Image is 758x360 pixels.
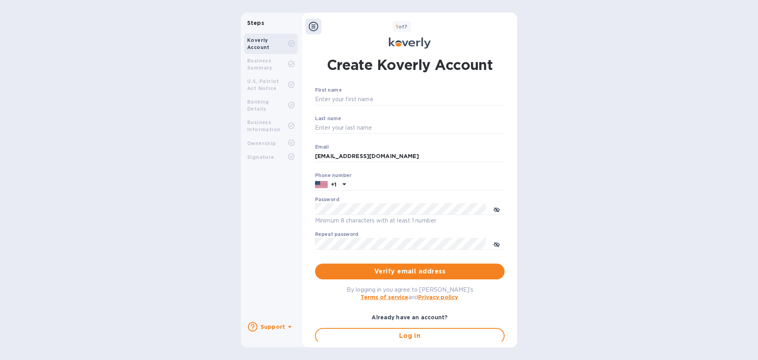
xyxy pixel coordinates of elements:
label: Repeat password [315,232,358,237]
b: Ownership [247,140,276,146]
b: Signature [247,154,274,160]
b: Support [261,324,285,330]
span: 1 [396,24,398,30]
span: Log in [322,331,497,341]
a: Terms of service [360,294,408,300]
h1: Create Koverly Account [327,55,493,75]
b: Koverly Account [247,37,270,50]
b: Steps [247,20,264,26]
b: Business Information [247,119,280,132]
p: Minimum 8 characters with at least 1 number [315,216,505,225]
label: First name [315,88,341,93]
label: Phone number [315,173,351,178]
b: U.S. Patriot Act Notice [247,78,279,91]
input: Email [315,151,505,162]
b: Banking Details [247,99,269,112]
label: Last name [315,116,341,121]
b: of 7 [396,24,408,30]
input: Enter your last name [315,122,505,134]
label: Email [315,145,329,149]
span: Verify email address [321,267,498,276]
span: By logging in you agree to [PERSON_NAME]'s and . [347,286,473,300]
button: toggle password visibility [489,201,505,217]
a: Privacy policy [418,294,458,300]
b: Already have an account? [371,314,448,320]
img: US [315,180,328,189]
label: Password [315,198,339,202]
button: toggle password visibility [489,236,505,252]
b: Business Summary [247,58,272,71]
button: Log in [315,328,505,344]
input: Enter your first name [315,94,505,106]
p: +1 [331,181,336,188]
button: Verify email address [315,264,505,279]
